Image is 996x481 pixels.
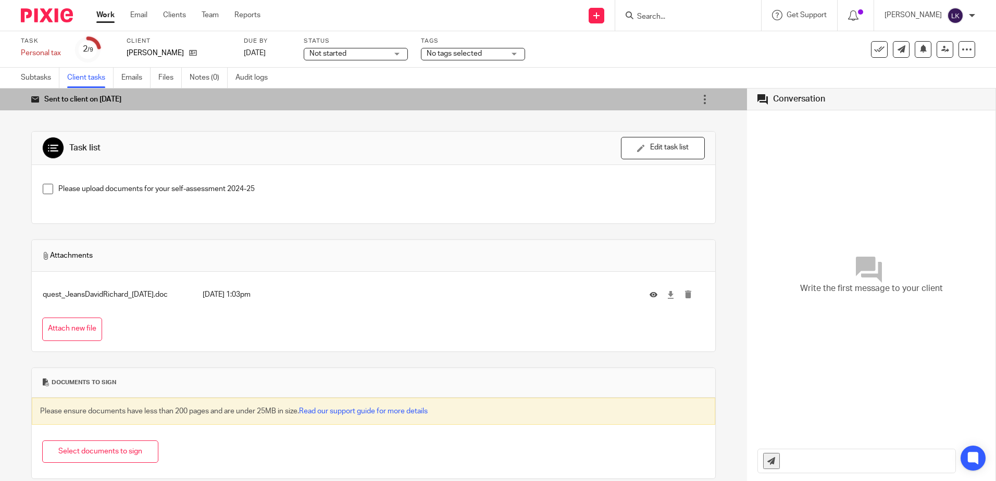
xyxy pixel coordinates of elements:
small: /9 [88,47,93,53]
span: Not started [309,50,346,57]
a: Files [158,68,182,88]
span: [DATE] [244,49,266,57]
label: Task [21,37,63,45]
span: Documents to sign [52,378,116,387]
div: Conversation [773,94,825,105]
img: Pixie [21,8,73,22]
button: Attach new file [42,318,102,341]
div: Task list [69,143,101,154]
span: No tags selected [427,50,482,57]
p: quest_JeansDavidRichard_[DATE].doc [43,289,197,300]
a: Notes (0) [190,68,228,88]
div: Sent to client on [DATE] [31,94,121,105]
a: Clients [163,10,186,20]
a: Client tasks [67,68,114,88]
span: Write the first message to your client [800,283,943,295]
span: Attachments [42,250,93,261]
button: Edit task list [621,137,705,159]
a: Email [130,10,147,20]
label: Due by [244,37,291,45]
a: Audit logs [235,68,276,88]
a: Emails [121,68,151,88]
p: Please upload documents for your self-assessment 2024-25 [58,184,705,194]
a: Reports [234,10,260,20]
a: Work [96,10,115,20]
a: Team [202,10,219,20]
label: Status [304,37,408,45]
a: Subtasks [21,68,59,88]
button: Select documents to sign [42,440,158,463]
img: svg%3E [947,7,964,24]
div: Personal tax [21,48,63,58]
div: Please ensure documents have less than 200 pages and are under 25MB in size. [32,398,716,425]
a: Download [667,289,675,300]
div: 2 [83,43,93,55]
input: Search [636,12,730,22]
span: Get Support [787,11,827,19]
p: [DATE] 1:03pm [203,289,634,300]
label: Client [127,37,231,45]
p: [PERSON_NAME] [885,10,942,20]
p: [PERSON_NAME] [127,48,184,58]
a: Read our support guide for more details [299,408,428,415]
label: Tags [421,37,525,45]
